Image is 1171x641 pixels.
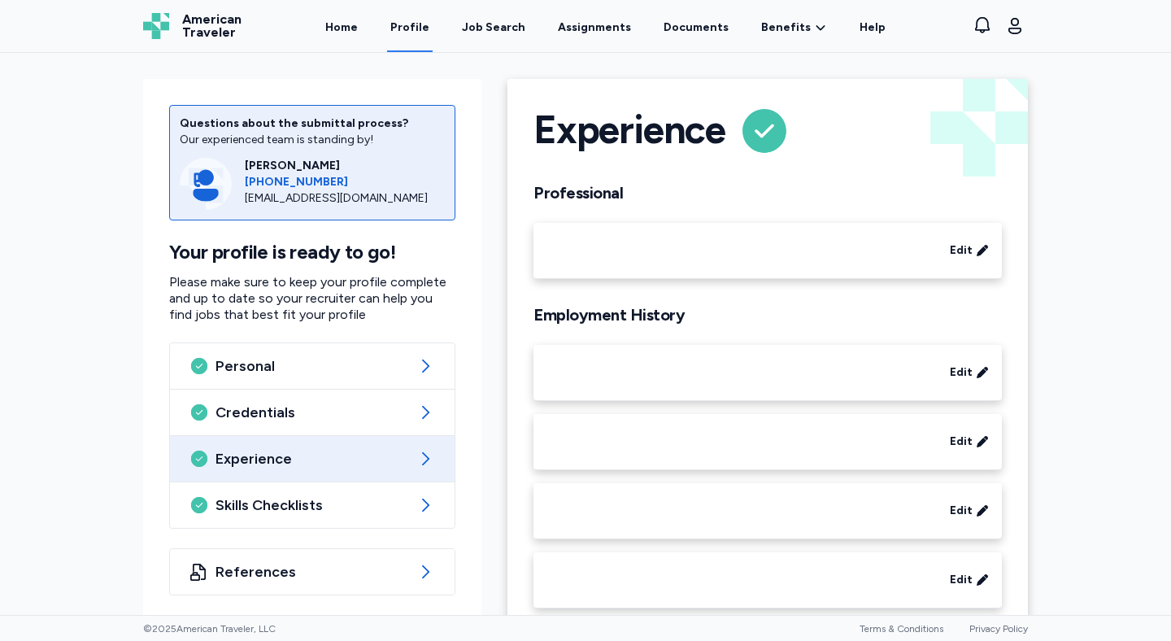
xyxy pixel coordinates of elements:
[180,132,445,148] div: Our experienced team is standing by!
[533,223,1002,279] div: Edit
[533,305,1002,325] h2: Employment History
[245,174,445,190] a: [PHONE_NUMBER]
[950,364,973,381] span: Edit
[215,356,409,376] span: Personal
[533,552,1002,608] div: Edit
[950,242,973,259] span: Edit
[462,20,525,36] div: Job Search
[169,240,455,264] h1: Your profile is ready to go!
[969,623,1028,634] a: Privacy Policy
[143,13,169,39] img: Logo
[143,622,276,635] span: © 2025 American Traveler, LLC
[533,483,1002,539] div: Edit
[180,116,445,132] div: Questions about the submittal process?
[215,495,409,515] span: Skills Checklists
[533,414,1002,470] div: Edit
[761,20,827,36] a: Benefits
[860,623,943,634] a: Terms & Conditions
[950,434,973,450] span: Edit
[950,503,973,519] span: Edit
[215,449,409,469] span: Experience
[180,158,232,210] img: Consultant
[533,105,725,157] h1: Experience
[245,190,445,207] div: [EMAIL_ADDRESS][DOMAIN_NAME]
[533,183,1002,203] h2: Professional
[950,572,973,588] span: Edit
[215,562,409,582] span: References
[215,403,409,422] span: Credentials
[387,2,433,52] a: Profile
[245,158,445,174] div: [PERSON_NAME]
[169,274,455,323] p: Please make sure to keep your profile complete and up to date so your recruiter can help you find...
[533,345,1002,401] div: Edit
[761,20,811,36] span: Benefits
[182,13,242,39] span: American Traveler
